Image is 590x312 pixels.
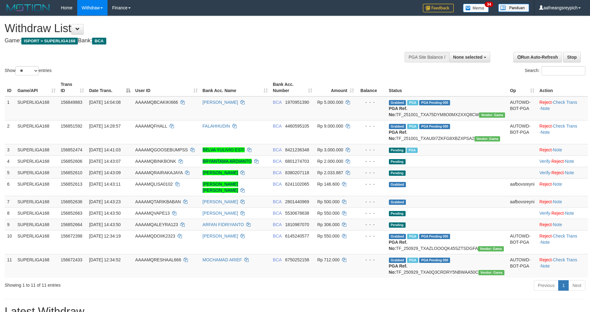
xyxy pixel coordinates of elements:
td: · · [537,167,588,178]
span: Pending [389,211,406,216]
b: PGA Ref. No: [389,130,407,141]
th: Action [537,79,588,96]
b: PGA Ref. No: [389,240,407,251]
span: BCA [273,222,281,227]
span: Vendor URL: https://trx31.1velocity.biz [474,136,500,141]
span: Grabbed [389,124,406,129]
span: Grabbed [389,200,406,205]
span: Copy 2801440969 to clipboard [285,199,309,204]
b: PGA Ref. No: [389,106,407,117]
span: [DATE] 14:43:11 [89,182,120,187]
td: · [537,219,588,230]
span: AAAAMQLISA0102 [135,182,173,187]
td: · · [537,207,588,219]
a: [PERSON_NAME] [203,100,238,105]
select: Showentries [15,66,39,75]
span: AAAAMQRAIRAKAJAYA [135,170,183,175]
th: Trans ID: activate to sort column ascending [58,79,86,96]
h1: Withdraw List [5,22,387,35]
div: - - - [359,257,384,263]
td: 2 [5,120,15,144]
div: - - - [359,170,384,176]
span: Copy 6801274703 to clipboard [285,159,309,164]
span: Vendor URL: https://trx31.1velocity.biz [479,112,505,118]
span: Marked by aafsoycanthlai [407,100,418,105]
span: Pending [389,222,406,228]
td: SUPERLIGA168 [15,144,58,155]
span: 156851592 [61,124,82,129]
span: BCA [273,234,281,238]
span: Rp 306.000 [317,222,339,227]
span: Rp 550.000 [317,211,339,216]
span: Copy 8380207118 to clipboard [285,170,309,175]
td: AUTOWD-BOT-PGA [508,96,537,120]
th: Bank Acc. Name: activate to sort column ascending [200,79,271,96]
span: Pending [389,148,406,153]
a: Next [568,280,585,291]
span: AAAAMQVAPE13 [135,211,170,216]
th: ID [5,79,15,96]
td: · · [537,96,588,120]
span: 156852664 [61,222,82,227]
a: [PERSON_NAME] [203,199,238,204]
span: Copy 1970951390 to clipboard [285,100,309,105]
span: ISPORT > SUPERLIGA168 [21,38,78,44]
b: PGA Ref. No: [389,264,407,275]
span: 156852474 [61,147,82,152]
span: Rp 500.000 [317,199,339,204]
a: Note [553,182,562,187]
input: Search: [542,66,585,75]
a: 1 [558,280,569,291]
span: [DATE] 14:28:57 [89,124,120,129]
a: Note [565,170,574,175]
th: Status [386,79,508,96]
span: None selected [453,55,483,60]
td: SUPERLIGA168 [15,167,58,178]
td: AUTOWD-BOT-PGA [508,230,537,254]
a: Note [553,199,562,204]
a: Reject [539,100,552,105]
td: SUPERLIGA168 [15,155,58,167]
span: Grabbed [389,182,406,187]
td: 3 [5,144,15,155]
a: Check Trans [553,100,577,105]
span: Grabbed [389,258,406,263]
span: AAAAMQBINKBONK [135,159,176,164]
td: aafbovsreyni [508,178,537,196]
img: MOTION_logo.png [5,3,52,12]
td: 7 [5,196,15,207]
th: Date Trans.: activate to sort column descending [86,79,133,96]
span: Copy 4460595105 to clipboard [285,124,309,129]
span: Rp 3.000.000 [317,147,343,152]
a: Verify [539,170,550,175]
a: Reject [539,257,552,262]
div: - - - [359,99,384,105]
td: 8 [5,207,15,219]
span: 156852613 [61,182,82,187]
a: Check Trans [553,124,577,129]
a: MOCHAMAD ARIEF [203,257,242,262]
span: AAAAMQTARIKBABAN [135,199,181,204]
td: SUPERLIGA168 [15,120,58,144]
th: User ID: activate to sort column ascending [133,79,200,96]
div: - - - [359,147,384,153]
span: [DATE] 14:04:08 [89,100,120,105]
span: [DATE] 14:43:50 [89,222,120,227]
td: · · [537,155,588,167]
span: AAAAMQALEYRA123 [135,222,178,227]
div: - - - [359,158,384,164]
span: Marked by aafsoycanthlai [407,148,417,153]
span: Vendor URL: https://trx31.1velocity.biz [478,246,504,251]
td: SUPERLIGA168 [15,230,58,254]
a: Reject [539,234,552,238]
span: 156852606 [61,159,82,164]
a: Note [565,211,574,216]
a: Check Trans [553,234,577,238]
td: · · [537,230,588,254]
div: - - - [359,233,384,239]
span: AAAAMQRESHAAL666 [135,257,181,262]
td: SUPERLIGA168 [15,178,58,196]
td: 6 [5,178,15,196]
td: · [537,196,588,207]
div: - - - [359,181,384,187]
